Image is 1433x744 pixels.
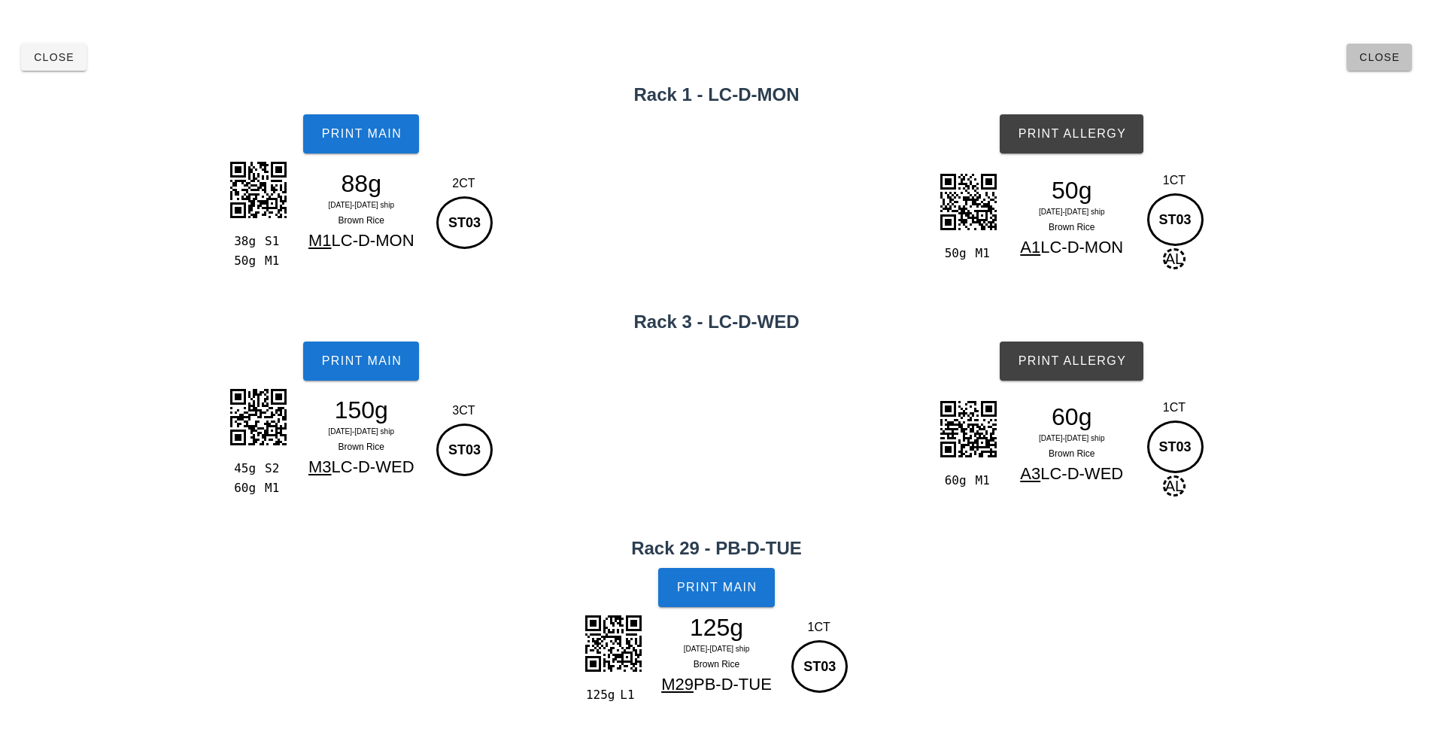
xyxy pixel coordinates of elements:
[1006,179,1137,202] div: 50g
[970,244,1000,263] div: M1
[1040,464,1123,483] span: LC-D-WED
[259,251,290,271] div: M1
[583,685,614,705] div: 125g
[259,478,290,498] div: M1
[970,471,1000,490] div: M1
[296,399,427,421] div: 150g
[436,196,493,249] div: ST03
[320,354,402,368] span: Print Main
[329,201,394,209] span: [DATE]-[DATE] ship
[788,618,850,636] div: 1CT
[296,172,427,195] div: 88g
[1147,421,1204,473] div: ST03
[1017,127,1126,141] span: Print Allergy
[1017,354,1126,368] span: Print Allergy
[661,675,694,694] span: M29
[303,114,419,153] button: Print Main
[1346,44,1412,71] button: Close
[1006,405,1137,428] div: 60g
[931,164,1006,239] img: 4byDBl44GEtwRkSt3EqkZG9KY10xZpATZ5poCl+6yrm3lnyIKGAhRadDGQAbFJlsZCFFp0MZABsUmWxkIUWnQxkAGxSZbGQhR...
[1000,342,1143,381] button: Print Allergy
[296,439,427,454] div: Brown Rice
[1006,220,1137,235] div: Brown Rice
[694,675,772,694] span: PB-D-TUE
[220,379,296,454] img: mtk40Kmboxq0lE7jzOmhAy9BVQkv1kzS2EALV7W6IGviEvJGa18onNEDL0xKP2LpWc0bFXdm7M9+ReoVagep8hMciYuE1ddUg...
[1163,475,1186,497] span: AL
[329,427,394,436] span: [DATE]-[DATE] ship
[651,616,782,639] div: 125g
[791,640,848,693] div: ST03
[228,251,259,271] div: 50g
[21,44,87,71] button: Close
[33,51,74,63] span: Close
[9,308,1424,336] h2: Rack 3 - LC-D-WED
[1147,193,1204,246] div: ST03
[614,685,645,705] div: L1
[1020,464,1040,483] span: A3
[1143,399,1206,417] div: 1CT
[259,232,290,251] div: S1
[1040,238,1123,257] span: LC-D-MON
[1020,238,1040,257] span: A1
[938,471,969,490] div: 60g
[308,457,332,476] span: M3
[9,81,1424,108] h2: Rack 1 - LC-D-MON
[332,457,414,476] span: LC-D-WED
[332,231,414,250] span: LC-D-MON
[303,342,419,381] button: Print Main
[684,645,749,653] span: [DATE]-[DATE] ship
[1359,51,1400,63] span: Close
[228,232,259,251] div: 38g
[651,657,782,672] div: Brown Rice
[931,391,1006,466] img: bLc8GsiVb30MG0qftlmcD2ZKt7yED6dN2y7OBbMnW95CB9Gm75dlAtmTre+gLsVwLPu49jIYAAAAASUVORK5CYII=
[433,175,495,193] div: 2CT
[676,581,757,594] span: Print Main
[658,568,774,607] button: Print Main
[9,535,1424,562] h2: Rack 29 - PB-D-TUE
[433,402,495,420] div: 3CT
[1143,172,1206,190] div: 1CT
[1000,114,1143,153] button: Print Allergy
[220,152,296,227] img: WzdhEQdS+ZJFNG4gz5BEDJFjkHlXZQ2bUcrUMqhMR8ZlMg6rwS0oW2Zw67RgIUDUz1hnIa4HTTR3wQyZXjcNqcJGRXH1m6Ukd...
[436,424,493,476] div: ST03
[308,231,332,250] span: M1
[259,459,290,478] div: S2
[296,213,427,228] div: Brown Rice
[1039,208,1104,216] span: [DATE]-[DATE] ship
[575,606,651,681] img: cdUiEpC19iokqnKEbFXF16ClV0hxAmxUbU5hAyoko2ckOBkWAhREY79FAJTkjXlKX+EEAghCKZ9RiFkH9bIUwhBMO0zCiH7sE...
[1039,434,1104,442] span: [DATE]-[DATE] ship
[1163,248,1186,269] span: AL
[320,127,402,141] span: Print Main
[1006,446,1137,461] div: Brown Rice
[938,244,969,263] div: 50g
[228,478,259,498] div: 60g
[228,459,259,478] div: 45g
